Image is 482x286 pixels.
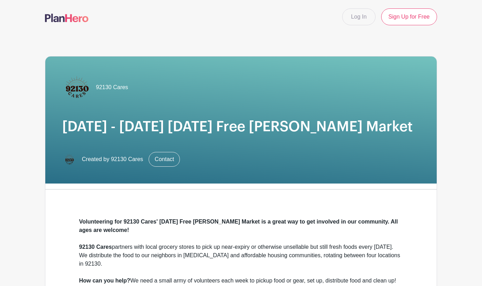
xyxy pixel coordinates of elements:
a: Contact [149,152,180,167]
strong: Volunteering for 92130 Cares' [DATE] Free [PERSON_NAME] Market is a great way to get involved in ... [79,219,398,233]
div: partners with local grocery stores to pick up near-expiry or otherwise unsellable but still fresh... [79,243,403,268]
h1: [DATE] - [DATE] [DATE] Free [PERSON_NAME] Market [62,118,420,135]
strong: How can you help? [79,278,130,284]
span: Created by 92130 Cares [82,155,143,164]
img: logo-507f7623f17ff9eddc593b1ce0a138ce2505c220e1c5a4e2b4648c50719b7d32.svg [45,14,89,22]
span: 92130 Cares [96,83,128,92]
a: Sign Up for Free [381,8,437,25]
img: Untitled-Artwork%20(4).png [62,152,76,166]
img: 92130Cares_Logo_(1).png [62,73,90,101]
a: Log In [342,8,375,25]
strong: 92130 Cares [79,244,112,250]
